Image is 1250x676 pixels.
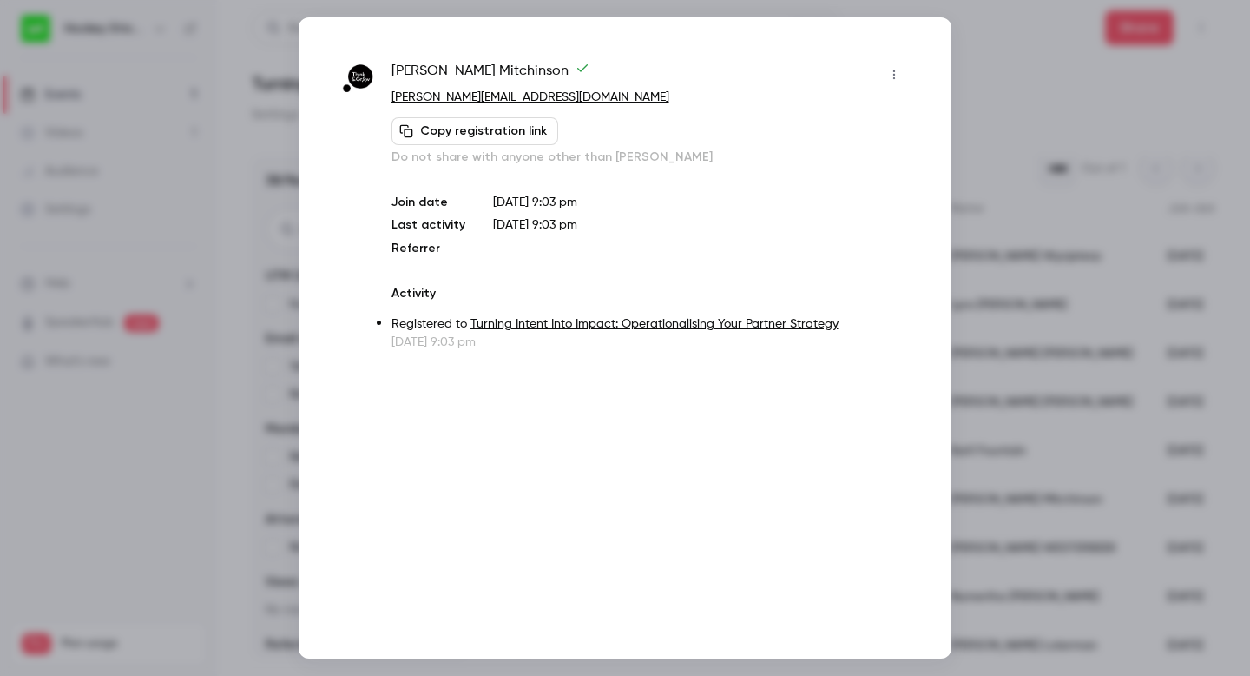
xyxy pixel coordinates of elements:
[391,194,465,211] p: Join date
[391,334,908,351] p: [DATE] 9:03 pm
[391,315,908,334] p: Registered to
[391,149,908,166] p: Do not share with anyone other than [PERSON_NAME]
[493,219,577,231] span: [DATE] 9:03 pm
[391,240,465,257] p: Referrer
[391,61,589,89] span: [PERSON_NAME] Mitchinson
[391,91,669,103] a: [PERSON_NAME][EMAIL_ADDRESS][DOMAIN_NAME]
[391,117,558,145] button: Copy registration link
[470,318,839,330] a: Turning Intent Into Impact: Operationalising Your Partner Strategy
[391,285,908,302] p: Activity
[493,194,908,211] p: [DATE] 9:03 pm
[391,216,465,235] p: Last activity
[342,63,374,95] img: thinkandgrowinc.com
